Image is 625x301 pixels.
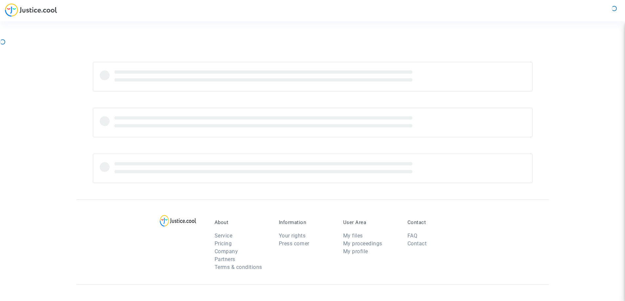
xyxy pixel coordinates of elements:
[343,233,363,239] a: My files
[407,219,462,225] p: Contact
[279,240,309,247] a: Press corner
[215,233,233,239] a: Service
[407,233,418,239] a: FAQ
[215,240,232,247] a: Pricing
[407,240,427,247] a: Contact
[279,219,333,225] p: Information
[343,248,368,254] a: My profile
[343,219,398,225] p: User Area
[215,219,269,225] p: About
[215,264,262,270] a: Terms & conditions
[5,3,57,17] img: jc-logo.svg
[343,240,382,247] a: My proceedings
[279,233,306,239] a: Your rights
[215,248,238,254] a: Company
[160,215,196,227] img: logo-lg.svg
[215,256,235,262] a: Partners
